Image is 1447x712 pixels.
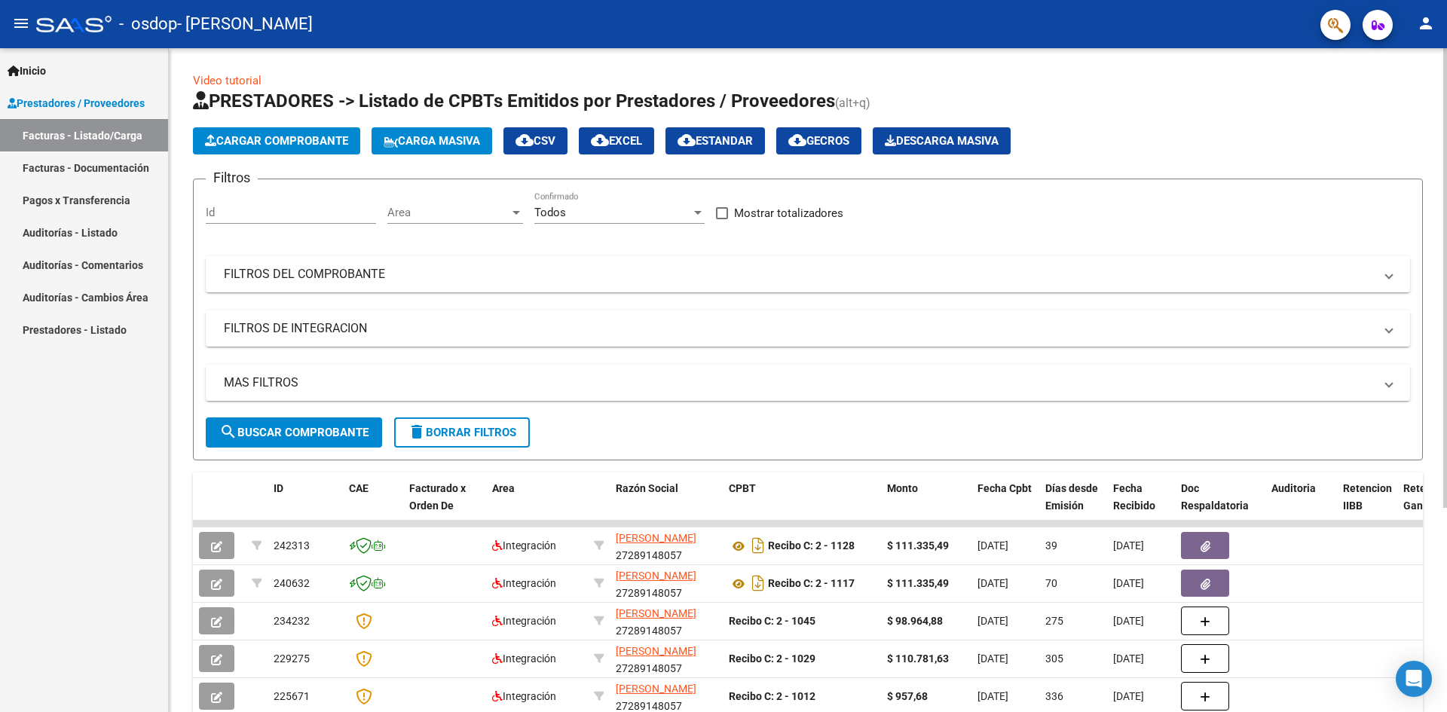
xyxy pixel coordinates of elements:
[887,690,928,702] strong: $ 957,68
[177,8,313,41] span: - [PERSON_NAME]
[403,472,486,539] datatable-header-cell: Facturado x Orden De
[873,127,1011,154] button: Descarga Masiva
[1045,652,1063,665] span: 305
[206,256,1410,292] mat-expansion-panel-header: FILTROS DEL COMPROBANTE
[1113,615,1144,627] span: [DATE]
[887,652,949,665] strong: $ 110.781,63
[492,690,556,702] span: Integración
[1417,14,1435,32] mat-icon: person
[729,690,815,702] strong: Recibo C: 2 - 1012
[1175,472,1265,539] datatable-header-cell: Doc Respaldatoria
[729,652,815,665] strong: Recibo C: 2 - 1029
[224,320,1374,337] mat-panel-title: FILTROS DE INTEGRACION
[394,417,530,448] button: Borrar Filtros
[1045,615,1063,627] span: 275
[616,643,717,674] div: 27289148057
[492,482,515,494] span: Area
[409,482,466,512] span: Facturado x Orden De
[1337,472,1397,539] datatable-header-cell: Retencion IIBB
[492,615,556,627] span: Integración
[492,539,556,552] span: Integración
[486,472,588,539] datatable-header-cell: Area
[492,652,556,665] span: Integración
[515,131,534,149] mat-icon: cloud_download
[835,96,870,110] span: (alt+q)
[616,645,696,657] span: [PERSON_NAME]
[591,131,609,149] mat-icon: cloud_download
[977,615,1008,627] span: [DATE]
[224,266,1374,283] mat-panel-title: FILTROS DEL COMPROBANTE
[274,652,310,665] span: 229275
[887,539,949,552] strong: $ 111.335,49
[768,578,855,590] strong: Recibo C: 2 - 1117
[8,63,46,79] span: Inicio
[616,680,717,712] div: 27289148057
[224,374,1374,391] mat-panel-title: MAS FILTROS
[678,131,696,149] mat-icon: cloud_download
[977,652,1008,665] span: [DATE]
[1113,690,1144,702] span: [DATE]
[768,540,855,552] strong: Recibo C: 2 - 1128
[977,482,1032,494] span: Fecha Cpbt
[579,127,654,154] button: EXCEL
[881,472,971,539] datatable-header-cell: Monto
[616,530,717,561] div: 27289148057
[748,533,768,558] i: Descargar documento
[971,472,1039,539] datatable-header-cell: Fecha Cpbt
[616,683,696,695] span: [PERSON_NAME]
[1265,472,1337,539] datatable-header-cell: Auditoria
[1039,472,1107,539] datatable-header-cell: Días desde Emisión
[387,206,509,219] span: Area
[1343,482,1392,512] span: Retencion IIBB
[1113,577,1144,589] span: [DATE]
[206,417,382,448] button: Buscar Comprobante
[616,567,717,599] div: 27289148057
[274,577,310,589] span: 240632
[873,127,1011,154] app-download-masive: Descarga masiva de comprobantes (adjuntos)
[268,472,343,539] datatable-header-cell: ID
[1181,482,1249,512] span: Doc Respaldatoria
[503,127,567,154] button: CSV
[274,615,310,627] span: 234232
[887,615,943,627] strong: $ 98.964,88
[193,90,835,112] span: PRESTADORES -> Listado de CPBTs Emitidos por Prestadores / Proveedores
[748,571,768,595] i: Descargar documento
[977,577,1008,589] span: [DATE]
[788,134,849,148] span: Gecros
[1045,539,1057,552] span: 39
[729,615,815,627] strong: Recibo C: 2 - 1045
[193,74,262,87] a: Video tutorial
[12,14,30,32] mat-icon: menu
[887,577,949,589] strong: $ 111.335,49
[977,690,1008,702] span: [DATE]
[206,310,1410,347] mat-expansion-panel-header: FILTROS DE INTEGRACION
[219,423,237,441] mat-icon: search
[885,134,999,148] span: Descarga Masiva
[274,482,283,494] span: ID
[1107,472,1175,539] datatable-header-cell: Fecha Recibido
[616,570,696,582] span: [PERSON_NAME]
[723,472,881,539] datatable-header-cell: CPBT
[8,95,145,112] span: Prestadores / Proveedores
[206,167,258,188] h3: Filtros
[734,204,843,222] span: Mostrar totalizadores
[1045,482,1098,512] span: Días desde Emisión
[193,127,360,154] button: Cargar Comprobante
[1045,690,1063,702] span: 336
[372,127,492,154] button: Carga Masiva
[729,482,756,494] span: CPBT
[534,206,566,219] span: Todos
[274,690,310,702] span: 225671
[788,131,806,149] mat-icon: cloud_download
[343,472,403,539] datatable-header-cell: CAE
[665,127,765,154] button: Estandar
[591,134,642,148] span: EXCEL
[349,482,369,494] span: CAE
[1113,482,1155,512] span: Fecha Recibido
[678,134,753,148] span: Estandar
[616,482,678,494] span: Razón Social
[119,8,177,41] span: - osdop
[616,605,717,637] div: 27289148057
[206,365,1410,401] mat-expansion-panel-header: MAS FILTROS
[205,134,348,148] span: Cargar Comprobante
